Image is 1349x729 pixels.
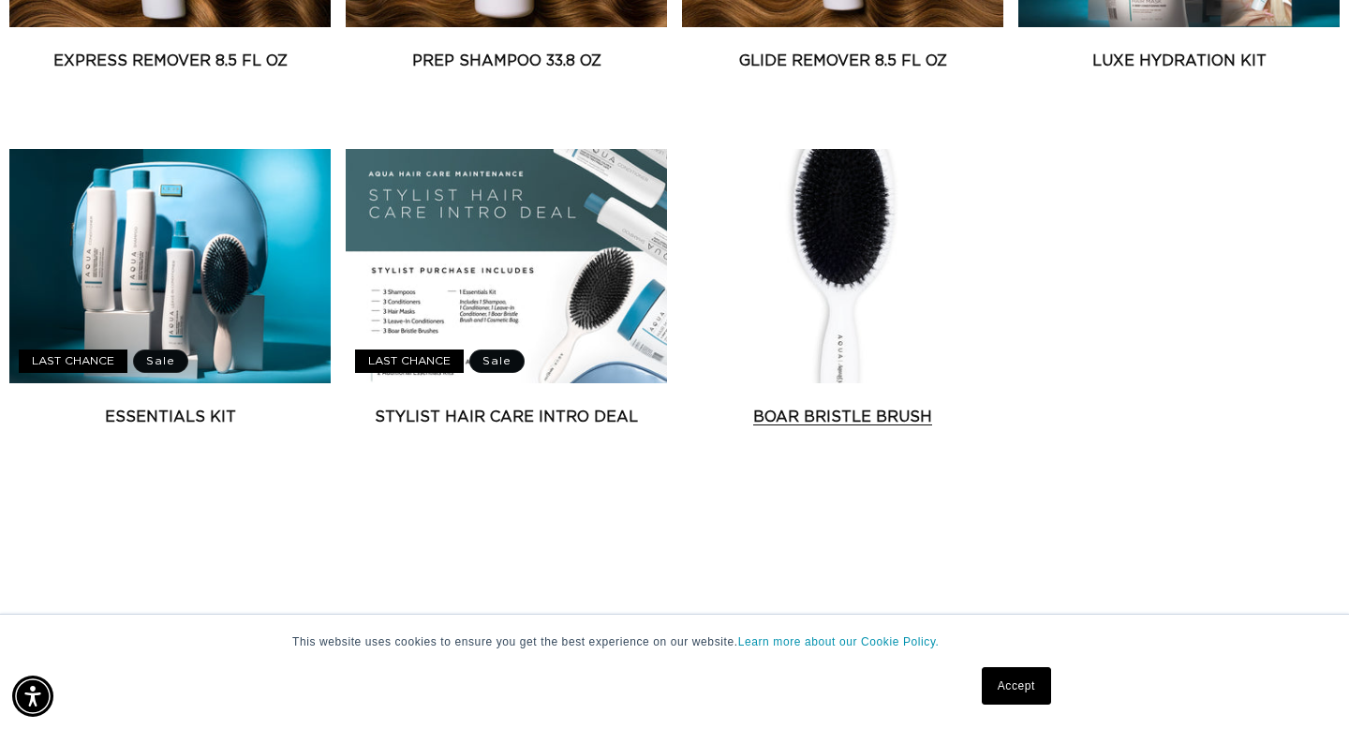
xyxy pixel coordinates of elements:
[112,606,1237,688] div: WHY PROS LOVE OUR SYSTEMS
[982,667,1051,705] a: Accept
[346,406,667,428] a: Stylist Hair Care Intro Deal
[682,406,1003,428] a: Boar Bristle Brush
[682,50,1003,72] a: Glide Remover 8.5 fl oz
[1255,639,1349,729] iframe: Chat Widget
[738,635,940,648] a: Learn more about our Cookie Policy.
[12,676,53,717] div: Accessibility Menu
[1018,50,1340,72] a: Luxe Hydration Kit
[9,50,331,72] a: Express Remover 8.5 fl oz
[9,406,331,428] a: Essentials Kit
[292,633,1057,650] p: This website uses cookies to ensure you get the best experience on our website.
[346,50,667,72] a: Prep Shampoo 33.8 oz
